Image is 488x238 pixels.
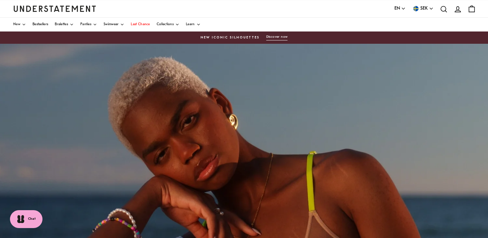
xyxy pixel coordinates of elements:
span: Panties [80,23,91,26]
a: Collections [157,18,179,31]
a: Learn [186,18,201,31]
span: Last Chance [131,23,150,26]
span: Collections [157,23,174,26]
a: New [13,18,26,31]
button: EN [394,5,406,12]
span: New Iconic Silhouettes [201,35,260,40]
a: Understatement Homepage [13,6,96,12]
span: New [13,23,20,26]
a: Bestsellers [33,18,48,31]
a: Swimwear [104,18,124,31]
span: EN [394,5,400,12]
button: Chat [10,210,42,228]
a: Last Chance [131,18,150,31]
span: Swimwear [104,23,119,26]
button: Discover now [266,35,288,40]
span: Bralettes [55,23,68,26]
a: Panties [80,18,97,31]
a: New Iconic SilhouettesDiscover now [13,35,475,40]
a: Bralettes [55,18,74,31]
span: Chat [28,216,36,222]
span: SEK [420,5,428,12]
span: Bestsellers [33,23,48,26]
span: Learn [186,23,195,26]
button: SEK [412,5,434,12]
